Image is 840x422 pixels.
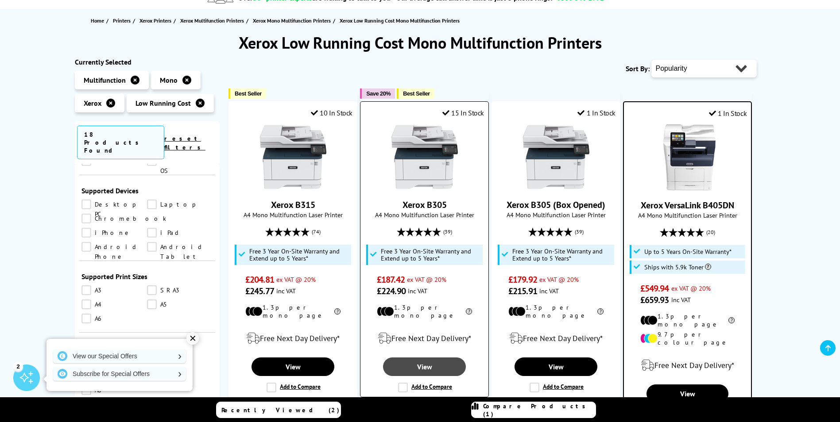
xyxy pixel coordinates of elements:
button: Save 20% [360,88,395,99]
div: modal_delivery [496,326,615,351]
span: Recently Viewed (2) [221,406,340,414]
span: ex VAT @ 20% [539,275,579,284]
a: A4 [81,299,147,309]
label: Add to Compare [398,383,452,392]
span: ex VAT @ 20% [407,275,446,284]
span: inc VAT [671,295,691,304]
h1: Xerox Low Running Cost Mono Multifunction Printers [75,32,766,53]
div: Supported Print Sizes [81,272,213,281]
a: View [383,357,465,376]
a: View [252,357,334,376]
a: Xerox B305 (Box Opened) [523,183,589,192]
div: modal_delivery [628,353,747,378]
a: A6 [81,314,147,323]
span: Best Seller [403,90,430,97]
span: £659.93 [640,294,669,306]
span: Save 20% [366,90,391,97]
div: 2 [13,361,23,371]
div: 1 In Stock [577,108,615,117]
span: (20) [706,224,715,241]
span: Best Seller [235,90,262,97]
span: £224.90 [377,285,406,297]
span: inc VAT [276,287,296,295]
a: Xerox B305 (Box Opened) [507,199,605,211]
li: 9.7p per colour page [640,330,735,346]
img: Xerox B315 [260,124,326,190]
div: modal_delivery [365,326,484,351]
span: Printers [113,16,131,25]
a: Printers [113,16,133,25]
span: Mono [160,76,178,84]
li: 1.3p per mono page [640,312,735,328]
div: 15 In Stock [442,108,484,117]
span: inc VAT [539,287,559,295]
span: (74) [312,223,321,240]
span: Xerox Printers [139,16,171,25]
label: Add to Compare [530,383,584,392]
span: Sort By: [626,64,650,73]
span: Xerox Multifunction Printers [180,16,244,25]
span: A4 Mono Multifunction Laser Printer [233,211,352,219]
button: Best Seller [228,88,266,99]
a: Xerox B315 [260,183,326,192]
span: Xerox Mono Multifunction Printers [253,16,331,25]
a: Xerox Printers [139,16,174,25]
a: Xerox Mono Multifunction Printers [253,16,333,25]
a: reset filters [164,134,205,151]
a: View [646,384,728,403]
a: A5 [147,299,213,309]
span: £245.77 [245,285,274,297]
a: View our Special Offers [53,349,186,363]
a: View [515,357,597,376]
span: £187.42 [377,274,405,285]
span: ex VAT @ 20% [671,284,711,292]
a: Laptop [147,199,213,209]
span: inc VAT [408,287,427,295]
a: Recently Viewed (2) [216,402,341,418]
img: Xerox VersaLink B405DN [654,124,721,191]
a: Android Tablet [147,242,213,252]
a: Home [91,16,106,25]
span: Multifunction [84,76,126,84]
span: Free 3 Year On-Site Warranty and Extend up to 5 Years* [381,248,481,262]
a: A3 [81,285,147,295]
a: Compare Products (1) [471,402,596,418]
a: Xerox Multifunction Printers [180,16,246,25]
img: Xerox B305 [391,124,458,190]
div: 10 In Stock [311,108,352,117]
span: £179.92 [508,274,537,285]
li: 1.3p per mono page [508,303,604,319]
a: iPhone [81,228,147,238]
a: Desktop PC [81,199,147,209]
span: A4 Mono Multifunction Laser Printer [365,211,484,219]
a: Xerox B305 [403,199,447,211]
div: 1 In Stock [709,109,747,118]
div: Currently Selected [75,58,220,66]
span: Xerox Low Running Cost Mono Multifunction Printers [340,17,460,24]
span: £215.91 [508,285,537,297]
a: Subscribe for Special Offers [53,367,186,381]
span: Low Running Cost [135,99,191,107]
div: ✕ [186,332,199,345]
li: 1.3p per mono page [377,303,472,319]
a: iPad [147,228,213,238]
span: (39) [575,223,584,240]
a: Android Phone [81,242,147,252]
a: Chromebook [81,214,166,223]
span: A4 Mono Multifunction Laser Printer [628,211,747,219]
span: £204.81 [245,274,274,285]
span: Xerox [84,99,101,107]
span: A4 Mono Multifunction Laser Printer [496,211,615,219]
img: Xerox B305 (Box Opened) [523,124,589,190]
span: Ships with 5.9k Toner [644,264,711,271]
a: Xerox B305 [391,183,458,192]
span: Up to 5 Years On-Site Warranty* [644,248,732,255]
span: 18 Products Found [77,126,164,159]
span: Free 3 Year On-Site Warranty and Extend up to 5 Years* [512,248,612,262]
div: Supported Devices [81,186,213,195]
a: Xerox VersaLink B405DN [641,199,734,211]
a: SRA3 [147,285,213,295]
span: ex VAT @ 20% [276,275,316,284]
span: Compare Products (1) [483,402,596,418]
label: Add to Compare [267,383,321,392]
